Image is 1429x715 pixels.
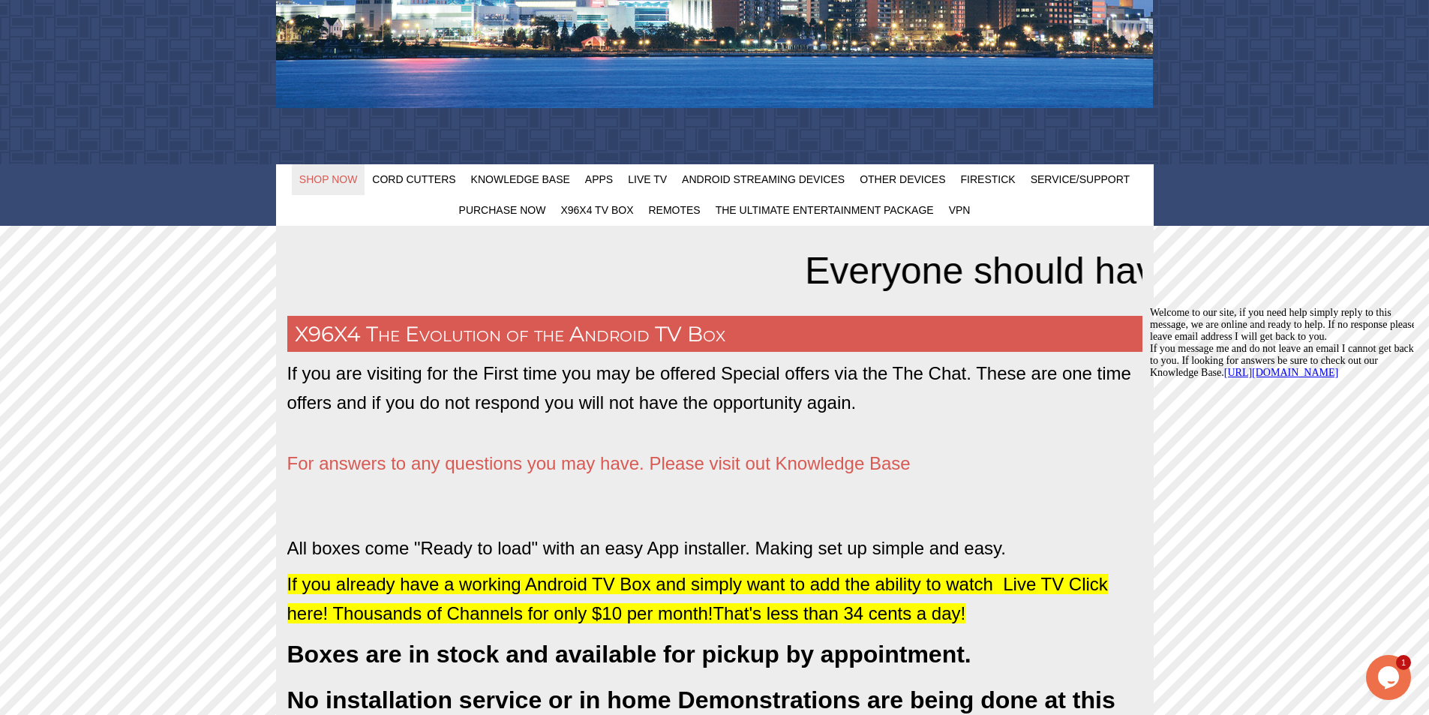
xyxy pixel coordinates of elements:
[860,173,945,185] span: Other Devices
[941,195,978,226] a: VPN
[287,453,911,473] span: For answers to any questions you may have. Please visit out Knowledge Base
[287,363,1131,412] span: If you are visiting for the First time you may be offered Special offers via the The Chat. These ...
[852,164,953,195] a: Other Devices
[464,164,578,195] a: Knowledge Base
[674,164,852,195] a: Android Streaming Devices
[452,195,554,226] a: Purchase Now
[553,195,641,226] a: X96X4 TV Box
[708,195,941,226] a: The Ultimate Entertainment Package
[287,574,1108,623] span: If you already have a working Android TV Box and simply want to add the ability to watch Live TV ...
[295,321,725,347] span: X96X4 The Evolution of the Android TV Box
[585,173,613,185] span: Apps
[292,164,365,195] a: Shop Now
[578,164,620,195] a: Apps
[287,641,971,668] strong: Boxes are in stock and available for pickup by appointment.
[471,173,570,185] span: Knowledge Base
[716,204,934,216] span: The Ultimate Entertainment Package
[953,164,1023,195] a: FireStick
[682,173,845,185] span: Android Streaming Devices
[365,164,463,195] a: Cord Cutters
[299,173,358,185] span: Shop Now
[648,204,700,216] span: Remotes
[961,173,1016,185] span: FireStick
[713,603,965,623] span: That's less than 34 cents a day!
[1366,655,1414,700] iframe: chat widget
[287,241,1142,301] marquee: Everyone should have a VPN, if you are expeiencing any issues try using the VPN....Many services ...
[949,204,971,216] span: VPN
[459,204,546,216] span: Purchase Now
[1023,164,1138,195] a: Service/Support
[6,6,276,78] div: Welcome to our site, if you need help simply reply to this message, we are online and ready to he...
[372,173,455,185] span: Cord Cutters
[620,164,674,195] a: Live TV
[287,460,911,472] a: For answers to any questions you may have. Please visit out Knowledge Base
[641,195,707,226] a: Remotes
[80,66,194,77] a: [URL][DOMAIN_NAME]
[1031,173,1130,185] span: Service/Support
[1144,301,1414,647] iframe: chat widget
[628,173,667,185] span: Live TV
[287,538,1006,558] span: All boxes come "Ready to load" with an easy App installer. Making set up simple and easy.
[6,6,272,77] span: Welcome to our site, if you need help simply reply to this message, we are online and ready to he...
[560,204,633,216] span: X96X4 TV Box
[287,581,1108,621] a: If you already have a working Android TV Box and simply want to add the ability to watch Live TV ...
